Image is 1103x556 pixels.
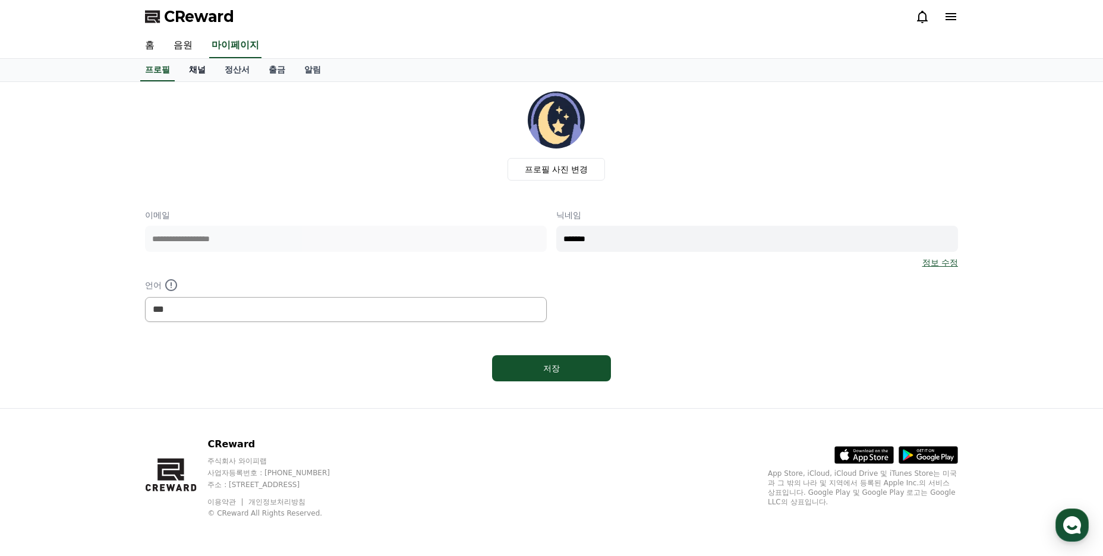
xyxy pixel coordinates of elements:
[259,59,295,81] a: 출금
[248,498,305,506] a: 개인정보처리방침
[145,278,547,292] p: 언어
[295,59,330,81] a: 알림
[145,209,547,221] p: 이메일
[135,33,164,58] a: 홈
[184,394,198,404] span: 설정
[207,456,352,466] p: 주식회사 와이피랩
[37,394,45,404] span: 홈
[508,158,606,181] label: 프로필 사진 변경
[78,377,153,406] a: 대화
[207,468,352,478] p: 사업자등록번호 : [PHONE_NUMBER]
[215,59,259,81] a: 정산서
[528,91,585,149] img: profile_image
[922,257,958,268] a: 정보 수정
[109,395,123,405] span: 대화
[207,480,352,489] p: 주소 : [STREET_ADDRESS]
[492,355,611,381] button: 저장
[556,209,958,221] p: 닉네임
[153,377,228,406] a: 설정
[209,33,261,58] a: 마이페이지
[179,59,215,81] a: 채널
[516,362,587,374] div: 저장
[164,33,202,58] a: 음원
[768,469,958,507] p: App Store, iCloud, iCloud Drive 및 iTunes Store는 미국과 그 밖의 나라 및 지역에서 등록된 Apple Inc.의 서비스 상표입니다. Goo...
[207,508,352,518] p: © CReward All Rights Reserved.
[207,437,352,451] p: CReward
[207,498,245,506] a: 이용약관
[145,7,234,26] a: CReward
[164,7,234,26] span: CReward
[140,59,175,81] a: 프로필
[4,377,78,406] a: 홈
